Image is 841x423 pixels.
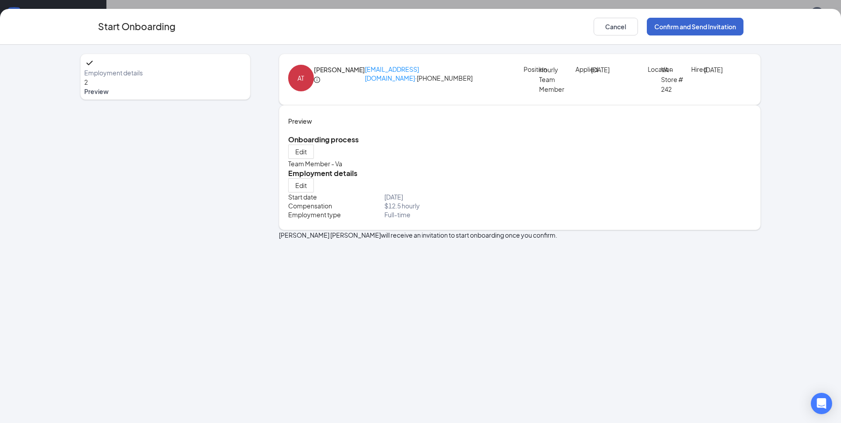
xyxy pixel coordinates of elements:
[661,65,687,94] p: VA - Store # 242
[288,178,314,192] button: Edit
[295,181,307,190] span: Edit
[84,87,246,96] span: Preview
[288,145,314,159] button: Edit
[314,77,320,83] span: info-circle
[704,65,730,74] p: [DATE]
[365,65,524,85] p: · [PHONE_NUMBER]
[295,147,307,156] span: Edit
[384,201,520,210] p: $ 12.5 hourly
[384,210,520,219] p: Full-time
[365,65,419,82] a: [EMAIL_ADDRESS][DOMAIN_NAME]
[691,65,704,74] p: Hired
[84,68,246,77] span: Employment details
[575,65,591,74] p: Applied
[591,65,622,74] p: [DATE]
[288,168,752,178] h5: Employment details
[84,78,88,86] span: 2
[314,65,365,74] h4: [PERSON_NAME]
[288,210,385,219] p: Employment type
[524,65,539,74] p: Position
[811,393,832,414] div: Open Intercom Messenger
[84,58,95,68] svg: Checkmark
[539,65,570,94] p: Hourly Team Member
[98,19,176,34] h3: Start Onboarding
[288,201,385,210] p: Compensation
[594,18,638,35] button: Cancel
[288,192,385,201] p: Start date
[647,18,743,35] button: Confirm and Send Invitation
[279,230,761,240] p: [PERSON_NAME] [PERSON_NAME] will receive an invitation to start onboarding once you confirm.
[288,135,752,145] h5: Onboarding process
[648,65,661,74] p: Location
[297,73,304,83] div: AT
[288,116,752,126] h4: Preview
[384,192,520,201] p: [DATE]
[288,160,342,168] span: Team Member - Va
